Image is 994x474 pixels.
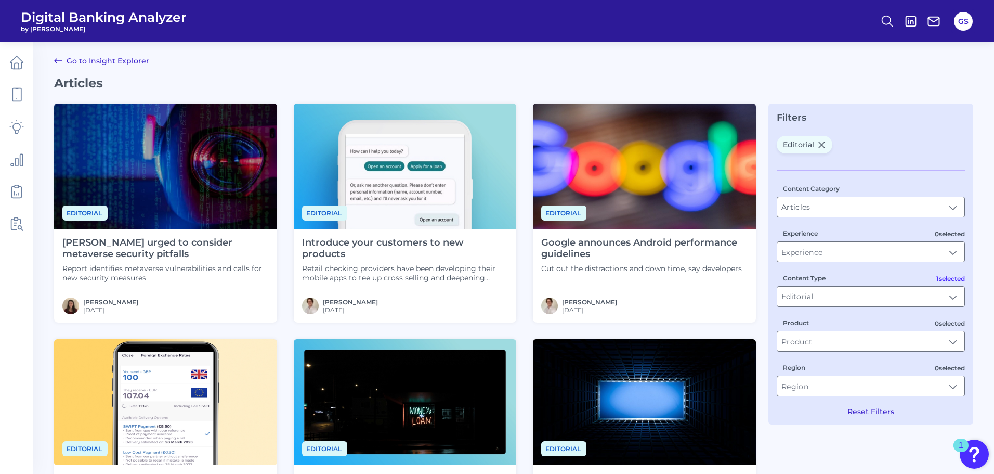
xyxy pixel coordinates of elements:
button: Reset Filters [847,407,894,416]
a: Editorial [62,443,108,453]
span: Editorial [62,206,108,221]
h4: Introduce your customers to new products [302,237,508,260]
span: Editorial [777,136,832,153]
a: [PERSON_NAME] [562,298,617,306]
span: Editorial [302,441,347,456]
span: Editorial [302,206,347,221]
img: Starint-1366x768.png [54,339,277,465]
a: [PERSON_NAME] [323,298,378,306]
a: Editorial [541,443,586,453]
label: Content Category [783,185,840,193]
h4: Google announces Android performance guidelines [541,237,748,260]
span: Editorial [541,441,586,456]
button: GS [954,12,973,31]
p: Report identifies metaverse vulnerabilities and calls for new security measures [62,264,269,283]
a: Editorial [541,208,586,217]
a: Editorial [302,208,347,217]
input: Region [777,376,964,396]
a: [PERSON_NAME] [83,298,138,306]
img: google-1366x768.jpg [533,104,756,229]
p: Cut out the distractions and down time, say developers [541,264,748,273]
img: MIchael McCaw [541,298,558,314]
p: Retail checking providers have been developing their mobile apps to tee up cross selling and deep... [302,264,508,283]
img: metaverse1366x768jpg.jpg [54,104,277,229]
img: Editorial - 64x64 Border.png [294,339,517,465]
span: by [PERSON_NAME] [21,25,187,33]
span: Filters [777,112,806,123]
span: Editorial [541,206,586,221]
a: Editorial [62,208,108,217]
input: Experience [777,242,964,262]
div: 1 [959,445,963,459]
span: Articles [54,75,103,91]
span: [DATE] [562,306,617,314]
a: Editorial [302,443,347,453]
span: Digital Banking Analyzer [21,9,187,25]
img: Editorial - Phone Zoom In.png [294,104,517,229]
span: [DATE] [323,306,378,314]
label: Content Type [783,274,826,282]
h4: [PERSON_NAME] urged to consider metaverse security pitfalls [62,237,269,260]
span: Editorial [62,441,108,456]
button: Open Resource Center, 1 new notification [960,440,989,469]
span: [DATE] [83,306,138,314]
img: lysander-yuen-BY66BwIa9Bg-unsplash.jpg [533,339,756,465]
label: Experience [783,229,818,237]
input: Product [777,331,964,351]
label: Product [783,319,809,327]
label: Region [783,364,805,371]
img: Profile_(3).jpg [62,298,79,314]
a: Go to Insight Explorer [54,55,149,67]
img: MIchael McCaw [302,298,319,314]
